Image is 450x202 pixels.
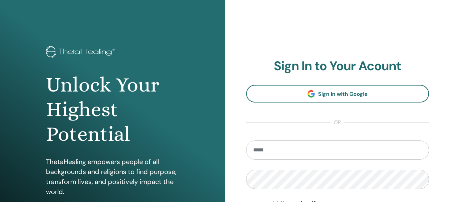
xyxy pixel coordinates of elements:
p: ThetaHealing empowers people of all backgrounds and religions to find purpose, transform lives, a... [46,157,179,197]
span: Sign In with Google [318,91,368,98]
a: Sign In with Google [246,85,429,102]
span: or [330,118,344,126]
h1: Unlock Your Highest Potential [46,73,179,147]
h2: Sign In to Your Acount [246,59,429,74]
